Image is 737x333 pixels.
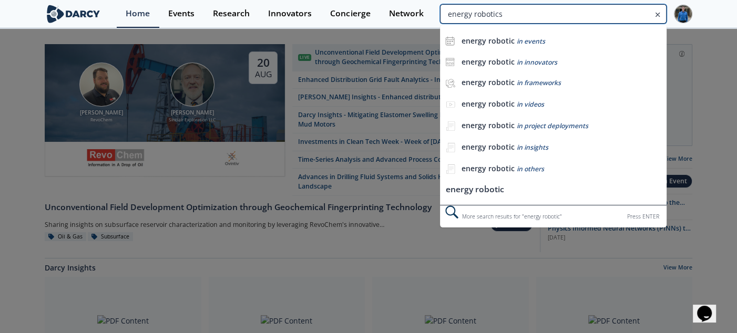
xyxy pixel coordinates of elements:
span: in project deployments [517,121,588,130]
b: energy robotic [462,120,515,130]
b: energy robotic [462,99,515,109]
div: Research [213,9,250,18]
b: energy robotic [462,57,515,67]
span: in frameworks [517,78,561,87]
input: Advanced Search [440,4,667,24]
img: Profile [674,5,692,23]
div: Press ENTER [627,211,659,222]
div: Events [168,9,195,18]
div: More search results for " energy robotic " [440,205,667,227]
div: Network [388,9,423,18]
img: icon [445,36,455,46]
b: energy robotic [462,36,515,46]
iframe: chat widget [693,291,726,322]
div: Concierge [330,9,370,18]
img: icon [445,57,455,67]
b: energy robotic [462,77,515,87]
span: in innovators [517,58,557,67]
div: Innovators [268,9,312,18]
div: Home [126,9,150,18]
span: in insights [517,143,548,152]
img: logo-wide.svg [45,5,102,23]
li: energy robotic [440,180,667,200]
span: in events [517,37,545,46]
span: in others [517,164,544,173]
span: in videos [517,100,544,109]
b: energy robotic [462,163,515,173]
b: energy robotic [462,142,515,152]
